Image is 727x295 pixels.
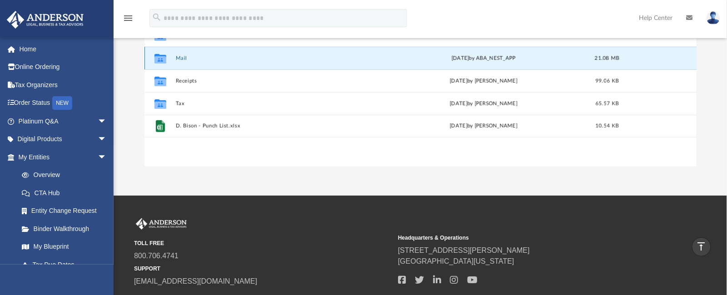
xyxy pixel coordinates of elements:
button: Tax [175,100,378,106]
span: [DATE] [451,55,469,60]
a: Tax Organizers [6,76,120,94]
span: arrow_drop_down [98,148,116,167]
a: 800.706.4741 [134,252,179,260]
a: Tax Due Dates [13,256,120,274]
img: Anderson Advisors Platinum Portal [134,218,189,230]
a: [GEOGRAPHIC_DATA][US_STATE] [398,257,514,265]
img: User Pic [707,11,720,25]
div: Fri Sep 5 2025 by ABA_NEST_APP [382,31,585,39]
i: menu [123,13,134,24]
a: My Entitiesarrow_drop_down [6,148,120,166]
div: [DATE] by [PERSON_NAME] [382,122,585,130]
a: [STREET_ADDRESS][PERSON_NAME] [398,246,530,254]
a: Order StatusNEW [6,94,120,113]
small: SUPPORT [134,265,392,273]
a: vertical_align_top [692,237,711,256]
div: by ABA_NEST_APP [382,54,585,62]
i: search [152,12,162,22]
a: My Blueprint [13,238,116,256]
a: menu [123,17,134,24]
a: Digital Productsarrow_drop_down [6,130,120,148]
div: [DATE] by [PERSON_NAME] [382,77,585,85]
img: Anderson Advisors Platinum Portal [4,11,86,29]
a: Home [6,40,120,58]
i: vertical_align_top [696,241,707,252]
a: Online Ordering [6,58,120,76]
a: Entity Change Request [13,202,120,220]
div: [DATE] by [PERSON_NAME] [382,99,585,108]
a: Overview [13,166,120,184]
span: arrow_drop_down [98,112,116,131]
a: Platinum Q&Aarrow_drop_down [6,112,120,130]
button: D. Bison - Punch List.xlsx [175,123,378,129]
small: TOLL FREE [134,239,392,247]
span: 99.06 KB [595,78,618,83]
a: Binder Walkthrough [13,220,120,238]
a: [EMAIL_ADDRESS][DOMAIN_NAME] [134,277,257,285]
span: 21.08 MB [595,55,619,60]
span: 10.54 KB [595,123,618,128]
button: Receipts [175,78,378,84]
span: 65.57 KB [595,101,618,106]
div: NEW [52,96,72,110]
small: Headquarters & Operations [398,234,656,242]
span: arrow_drop_down [98,130,116,149]
button: Law [175,32,378,38]
a: CTA Hub [13,184,120,202]
button: Mail [175,55,378,61]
